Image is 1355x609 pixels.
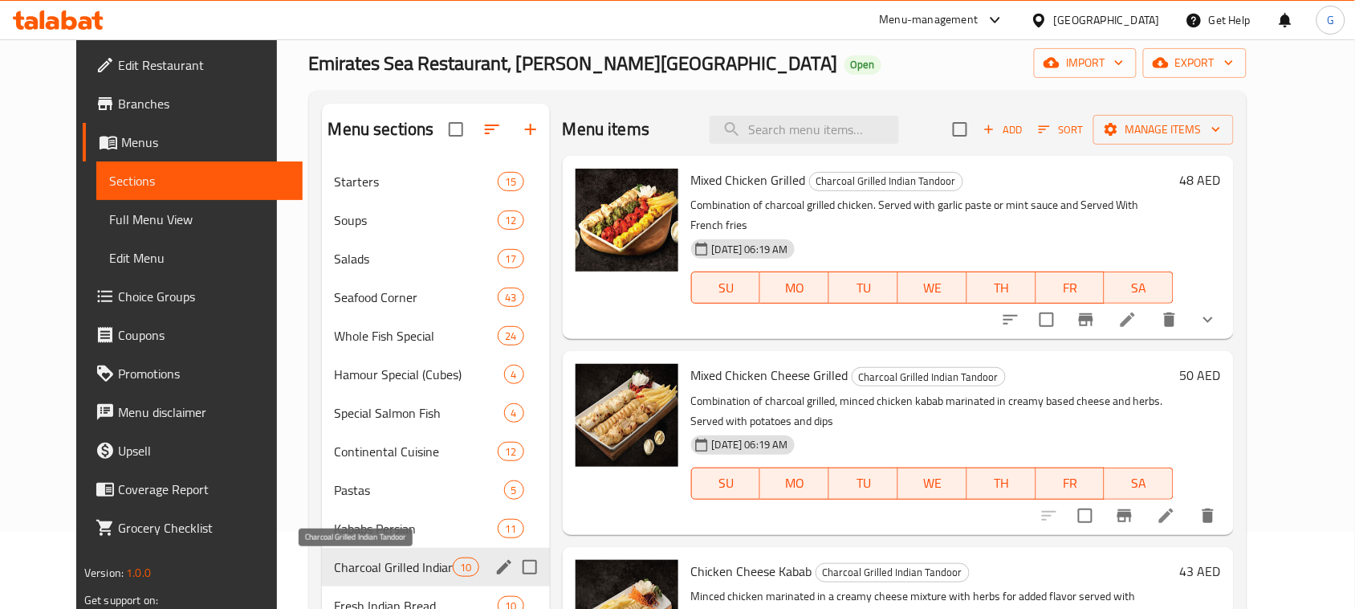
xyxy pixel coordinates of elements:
div: Hamour Special (Cubes)4 [322,355,550,394]
span: 24 [498,329,523,344]
span: TU [836,276,892,300]
span: Chicken Cheese Kabab [691,559,812,583]
span: FR [1043,472,1099,495]
h2: Menu sections [328,117,434,141]
div: Charcoal Grilled Indian Tandoor10edit [322,548,550,587]
span: 12 [498,213,523,228]
div: items [498,249,523,268]
button: TU [829,468,898,500]
span: import [1047,53,1124,73]
span: Charcoal Grilled Indian Tandoor [335,558,454,577]
span: WE [905,472,961,495]
span: 12 [498,444,523,460]
span: 1.0.0 [126,562,151,583]
h6: 50 AED [1180,364,1221,386]
span: Choice Groups [118,287,290,306]
a: Upsell [83,431,303,470]
span: Sort items [1028,117,1093,142]
span: Edit Menu [109,248,290,268]
p: Combination of charcoal grilled chicken. Served with garlic paste or mint sauce and Served With F... [691,195,1174,235]
span: TU [836,472,892,495]
h6: 43 AED [1180,560,1221,582]
button: FR [1036,272,1105,304]
span: Mixed Chicken Cheese Grilled [691,363,848,387]
div: Continental Cuisine12 [322,432,550,471]
button: SA [1105,272,1174,304]
span: SA [1111,276,1167,300]
button: Branch-specific-item [1105,497,1144,535]
span: Coupons [118,325,290,345]
span: 43 [498,290,523,305]
a: Edit menu item [1118,310,1137,329]
h2: Menu items [563,117,650,141]
span: Edit Restaurant [118,55,290,75]
span: Continental Cuisine [335,442,498,461]
span: 11 [498,521,523,537]
div: Starters15 [322,162,550,201]
span: Charcoal Grilled Indian Tandoor [852,368,1005,386]
a: Grocery Checklist [83,509,303,547]
span: Branches [118,94,290,113]
span: Sections [109,171,290,190]
span: 17 [498,251,523,267]
input: search [710,116,899,144]
button: FR [1036,468,1105,500]
img: Mixed Chicken Grilled [576,169,678,272]
span: Mixed Chicken Grilled [691,168,806,192]
span: FR [1043,276,1099,300]
button: Add [977,117,1028,142]
span: 4 [505,406,523,421]
span: [DATE] 06:19 AM [706,437,795,452]
span: Manage items [1106,120,1221,140]
span: Kababs Persian [335,519,498,538]
button: sort-choices [991,300,1030,339]
a: Sections [96,161,303,200]
span: SU [698,472,755,495]
span: Menu disclaimer [118,403,290,422]
span: Version: [84,562,124,583]
span: Charcoal Grilled Indian Tandoor [810,172,962,190]
span: Promotions [118,364,290,383]
a: Menu disclaimer [83,393,303,431]
span: 5 [505,483,523,498]
div: items [498,172,523,191]
div: Whole Fish Special24 [322,317,550,355]
div: items [504,480,524,500]
span: Open [844,58,881,72]
button: show more [1189,300,1227,339]
span: Add [981,121,1024,139]
a: Edit Menu [96,239,303,277]
div: Salads17 [322,239,550,278]
div: items [504,403,524,423]
a: Full Menu View [96,200,303,239]
span: Add item [977,117,1028,142]
span: Whole Fish Special [335,326,498,345]
div: items [453,558,478,577]
svg: Show Choices [1198,310,1218,329]
a: Coupons [83,316,303,354]
span: Select to update [1068,499,1102,533]
span: Salads [335,249,498,268]
span: Sort [1039,121,1083,139]
span: Special Salmon Fish [335,403,504,423]
span: Charcoal Grilled Indian Tandoor [816,563,969,582]
span: MO [767,472,823,495]
span: G [1327,11,1334,29]
span: 4 [505,367,523,382]
button: WE [898,468,967,500]
button: export [1143,48,1247,78]
span: Grocery Checklist [118,518,290,537]
span: Soups [335,210,498,230]
div: items [498,288,523,307]
span: Select to update [1030,303,1064,337]
button: SU [691,468,761,500]
span: Pastas [335,480,504,500]
a: Edit menu item [1157,506,1176,525]
button: Branch-specific-item [1067,300,1105,339]
span: [DATE] 06:19 AM [706,242,795,257]
a: Menus [83,123,303,161]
